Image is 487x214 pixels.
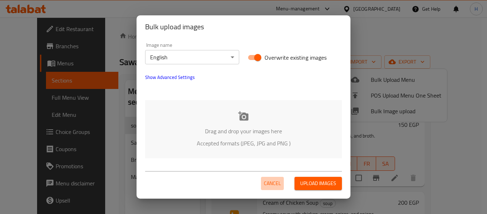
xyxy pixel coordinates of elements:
[300,179,336,188] span: Upload images
[145,50,239,64] div: English
[261,177,284,190] button: Cancel
[145,21,342,33] h2: Bulk upload images
[156,127,331,135] p: Drag and drop your images here
[265,53,327,62] span: Overwrite existing images
[145,73,195,81] span: Show Advanced Settings
[294,177,342,190] button: Upload images
[141,69,199,86] button: show more
[264,179,281,188] span: Cancel
[156,139,331,148] p: Accepted formats (JPEG, JPG and PNG )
